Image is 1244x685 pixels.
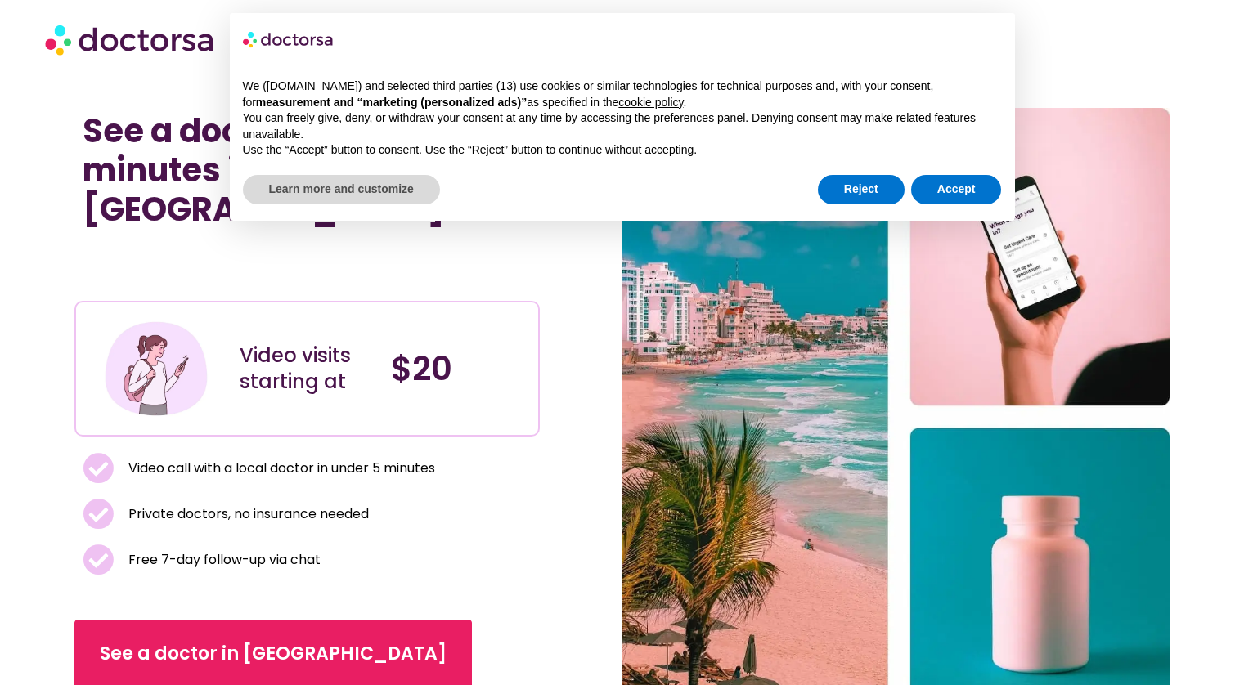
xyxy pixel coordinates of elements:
button: Reject [818,175,905,204]
h4: $20 [391,349,526,388]
p: You can freely give, deny, or withdraw your consent at any time by accessing the preferences pane... [243,110,1002,142]
div: Video visits starting at [240,342,375,395]
span: Private doctors, no insurance needed [124,503,369,526]
iframe: Customer reviews powered by Trustpilot [83,245,328,265]
p: We ([DOMAIN_NAME]) and selected third parties (13) use cookies or similar technologies for techni... [243,78,1002,110]
span: See a doctor in [GEOGRAPHIC_DATA] [100,641,447,667]
img: logo [243,26,335,52]
span: Video call with a local doctor in under 5 minutes [124,457,435,480]
img: Illustration depicting a young woman in a casual outfit, engaged with her smartphone. She has a p... [102,315,210,423]
a: cookie policy [618,96,683,109]
iframe: Customer reviews powered by Trustpilot [83,265,532,284]
strong: measurement and “marketing (personalized ads)” [256,96,527,109]
button: Accept [911,175,1002,204]
h1: See a doctor online in minutes in [GEOGRAPHIC_DATA] [83,111,532,229]
button: Learn more and customize [243,175,440,204]
span: Free 7-day follow-up via chat [124,548,321,571]
p: Use the “Accept” button to consent. Use the “Reject” button to continue without accepting. [243,142,1002,159]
